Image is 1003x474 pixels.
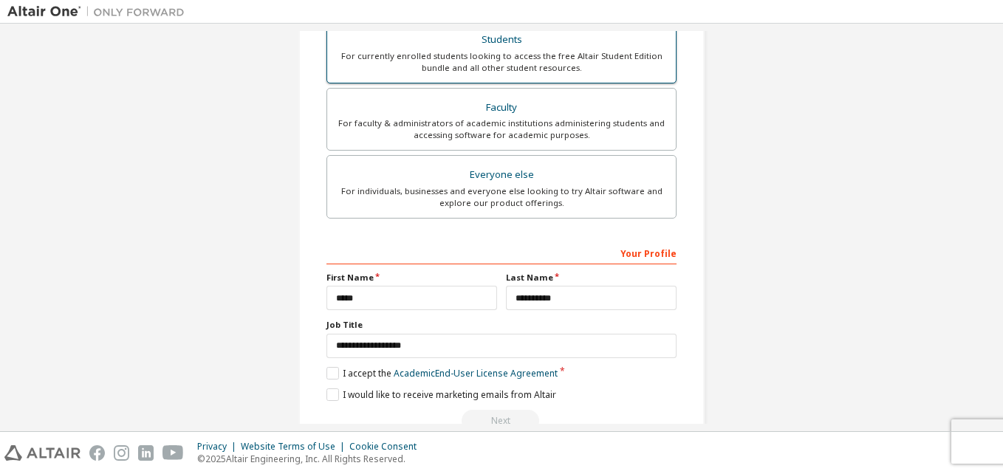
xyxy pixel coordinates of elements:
img: Altair One [7,4,192,19]
label: I accept the [326,367,558,379]
div: Faculty [336,97,667,118]
a: Academic End-User License Agreement [394,367,558,379]
img: youtube.svg [162,445,184,461]
img: linkedin.svg [138,445,154,461]
div: Email already exists [326,410,677,432]
div: Cookie Consent [349,441,425,453]
label: First Name [326,272,497,284]
div: Your Profile [326,241,677,264]
div: For currently enrolled students looking to access the free Altair Student Edition bundle and all ... [336,50,667,74]
p: © 2025 Altair Engineering, Inc. All Rights Reserved. [197,453,425,465]
div: For individuals, businesses and everyone else looking to try Altair software and explore our prod... [336,185,667,209]
img: altair_logo.svg [4,445,81,461]
div: For faculty & administrators of academic institutions administering students and accessing softwa... [336,117,667,141]
label: Job Title [326,319,677,331]
div: Students [336,30,667,50]
label: Last Name [506,272,677,284]
img: instagram.svg [114,445,129,461]
label: I would like to receive marketing emails from Altair [326,388,556,401]
div: Privacy [197,441,241,453]
div: Everyone else [336,165,667,185]
div: Website Terms of Use [241,441,349,453]
img: facebook.svg [89,445,105,461]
